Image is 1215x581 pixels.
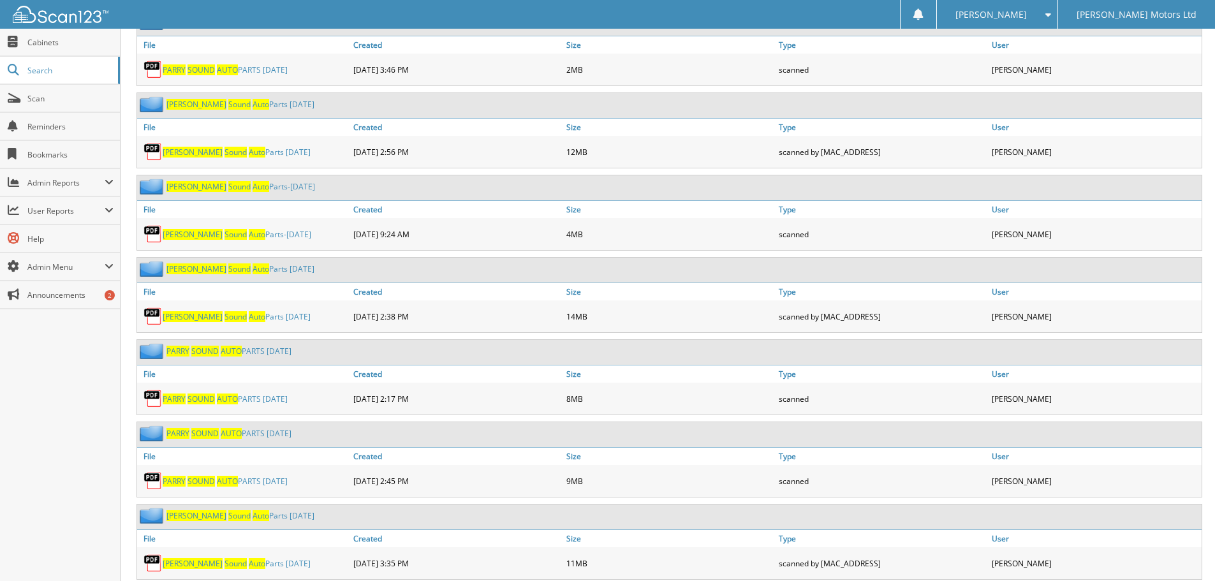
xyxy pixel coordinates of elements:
[955,11,1027,18] span: [PERSON_NAME]
[228,99,251,110] span: Sound
[27,261,105,272] span: Admin Menu
[253,99,269,110] span: Auto
[563,36,776,54] a: Size
[1151,520,1215,581] div: Chat Widget
[140,343,166,359] img: folder2.png
[217,64,238,75] span: AUTO
[776,448,989,465] a: Type
[137,283,350,300] a: File
[27,93,114,104] span: Scan
[13,6,108,23] img: scan123-logo-white.svg
[188,476,215,487] span: SOUND
[350,57,563,82] div: [DATE] 3:46 PM
[253,181,269,192] span: Auto
[27,177,105,188] span: Admin Reports
[350,448,563,465] a: Created
[350,365,563,383] a: Created
[563,468,776,494] div: 9MB
[217,393,238,404] span: AUTO
[144,471,163,490] img: PDF.png
[137,119,350,136] a: File
[989,283,1202,300] a: User
[563,304,776,329] div: 14MB
[563,530,776,547] a: Size
[163,311,223,322] span: [PERSON_NAME]
[137,448,350,465] a: File
[137,530,350,547] a: File
[776,119,989,136] a: Type
[188,393,215,404] span: SOUND
[989,550,1202,576] div: [PERSON_NAME]
[350,221,563,247] div: [DATE] 9:24 AM
[563,550,776,576] div: 11MB
[989,468,1202,494] div: [PERSON_NAME]
[989,119,1202,136] a: User
[776,386,989,411] div: scanned
[350,119,563,136] a: Created
[350,139,563,165] div: [DATE] 2:56 PM
[989,57,1202,82] div: [PERSON_NAME]
[166,428,189,439] span: PARRY
[563,386,776,411] div: 8MB
[166,346,189,357] span: PARRY
[776,201,989,218] a: Type
[137,201,350,218] a: File
[253,510,269,521] span: Auto
[144,142,163,161] img: PDF.png
[163,147,223,158] span: [PERSON_NAME]
[27,290,114,300] span: Announcements
[776,468,989,494] div: scanned
[563,283,776,300] a: Size
[163,64,288,75] a: PARRY SOUND AUTOPARTS [DATE]
[221,428,242,439] span: AUTO
[776,304,989,329] div: scanned by [MAC_ADDRESS]
[163,558,311,569] a: [PERSON_NAME] Sound AutoParts [DATE]
[27,37,114,48] span: Cabinets
[163,64,186,75] span: PARRY
[140,508,166,524] img: folder2.png
[350,36,563,54] a: Created
[253,263,269,274] span: Auto
[166,263,314,274] a: [PERSON_NAME] Sound AutoParts [DATE]
[228,263,251,274] span: Sound
[163,229,311,240] a: [PERSON_NAME] Sound AutoParts-[DATE]
[144,60,163,79] img: PDF.png
[191,346,219,357] span: SOUND
[350,201,563,218] a: Created
[27,65,112,76] span: Search
[166,99,314,110] a: [PERSON_NAME] Sound AutoParts [DATE]
[989,201,1202,218] a: User
[163,558,223,569] span: [PERSON_NAME]
[166,181,315,192] a: [PERSON_NAME] Sound AutoParts-[DATE]
[989,448,1202,465] a: User
[163,147,311,158] a: [PERSON_NAME] Sound AutoParts [DATE]
[27,233,114,244] span: Help
[350,304,563,329] div: [DATE] 2:38 PM
[144,307,163,326] img: PDF.png
[27,121,114,132] span: Reminders
[144,224,163,244] img: PDF.png
[163,311,311,322] a: [PERSON_NAME] Sound AutoParts [DATE]
[776,283,989,300] a: Type
[166,263,226,274] span: [PERSON_NAME]
[166,510,226,521] span: [PERSON_NAME]
[137,365,350,383] a: File
[350,468,563,494] div: [DATE] 2:45 PM
[563,448,776,465] a: Size
[989,221,1202,247] div: [PERSON_NAME]
[350,386,563,411] div: [DATE] 2:17 PM
[163,229,223,240] span: [PERSON_NAME]
[563,221,776,247] div: 4MB
[989,386,1202,411] div: [PERSON_NAME]
[166,346,291,357] a: PARRY SOUND AUTOPARTS [DATE]
[166,428,291,439] a: PARRY SOUND AUTOPARTS [DATE]
[989,139,1202,165] div: [PERSON_NAME]
[221,346,242,357] span: AUTO
[563,365,776,383] a: Size
[776,550,989,576] div: scanned by [MAC_ADDRESS]
[1077,11,1197,18] span: [PERSON_NAME] Motors Ltd
[989,304,1202,329] div: [PERSON_NAME]
[225,558,247,569] span: Sound
[350,283,563,300] a: Created
[225,147,247,158] span: Sound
